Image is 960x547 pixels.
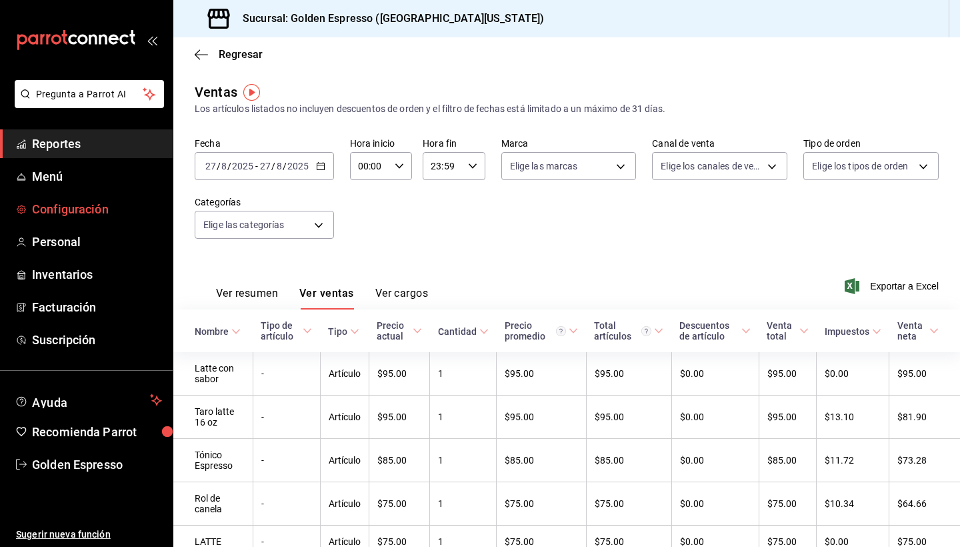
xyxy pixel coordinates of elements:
label: Canal de venta [652,139,787,148]
span: Menú [32,167,162,185]
span: Nombre [195,326,241,337]
td: $11.72 [817,439,889,482]
span: Total artículos [594,320,663,342]
td: 1 [430,396,497,439]
input: -- [205,161,217,171]
span: Ayuda [32,392,145,408]
td: Rol de canela [173,482,253,526]
td: 1 [430,439,497,482]
button: Ver ventas [299,287,354,310]
input: ---- [287,161,309,171]
button: Regresar [195,48,263,61]
td: - [253,396,320,439]
td: $75.00 [497,482,587,526]
span: Tipo [328,326,359,337]
button: Tooltip marker [243,84,260,101]
svg: Precio promedio = Total artículos / cantidad [556,326,566,336]
span: Cantidad [438,326,489,337]
button: Ver resumen [216,287,278,310]
span: Regresar [219,48,263,61]
td: $0.00 [671,482,759,526]
input: -- [276,161,283,171]
td: - [253,439,320,482]
span: Golden Espresso [32,456,162,474]
span: Elige las marcas [510,159,578,173]
td: $95.00 [369,396,429,439]
td: $75.00 [586,482,671,526]
td: $81.90 [889,396,960,439]
td: Latte con sabor [173,352,253,396]
div: Ventas [195,82,237,102]
span: Precio promedio [505,320,579,342]
div: navigation tabs [216,287,428,310]
td: $95.00 [586,396,671,439]
td: Artículo [320,482,369,526]
div: Nombre [195,326,229,337]
span: Elige las categorías [203,218,285,231]
span: / [217,161,221,171]
span: Elige los tipos de orden [812,159,908,173]
span: Facturación [32,298,162,316]
label: Fecha [195,139,334,148]
div: Impuestos [825,326,869,337]
span: Reportes [32,135,162,153]
a: Pregunta a Parrot AI [9,97,164,111]
label: Marca [501,139,637,148]
input: ---- [231,161,254,171]
span: Configuración [32,200,162,218]
span: Tipo de artículo [261,320,312,342]
label: Categorías [195,197,334,207]
td: $95.00 [369,352,429,396]
td: $95.00 [586,352,671,396]
td: $73.28 [889,439,960,482]
td: $75.00 [759,482,816,526]
td: $95.00 [759,352,816,396]
td: $85.00 [759,439,816,482]
td: $64.66 [889,482,960,526]
span: Inventarios [32,265,162,284]
span: Elige los canales de venta [661,159,763,173]
div: Total artículos [594,320,651,342]
td: Tónico Espresso [173,439,253,482]
td: $85.00 [586,439,671,482]
td: $85.00 [369,439,429,482]
span: Venta neta [897,320,939,342]
span: Pregunta a Parrot AI [36,87,143,101]
div: Venta neta [897,320,927,342]
div: Tipo de artículo [261,320,300,342]
span: Impuestos [825,326,881,337]
div: Precio actual [377,320,409,342]
svg: El total artículos considera cambios de precios en los artículos así como costos adicionales por ... [641,326,651,336]
span: / [271,161,275,171]
td: $95.00 [497,396,587,439]
td: 1 [430,482,497,526]
td: Taro latte 16 oz [173,396,253,439]
span: / [283,161,287,171]
span: Descuentos de artículo [679,320,751,342]
td: Artículo [320,396,369,439]
td: $13.10 [817,396,889,439]
span: Recomienda Parrot [32,423,162,441]
td: $95.00 [889,352,960,396]
label: Hora inicio [350,139,412,148]
td: $75.00 [369,482,429,526]
td: $10.34 [817,482,889,526]
td: - [253,352,320,396]
span: - [255,161,258,171]
span: / [227,161,231,171]
span: Suscripción [32,331,162,349]
td: $0.00 [671,396,759,439]
td: $95.00 [497,352,587,396]
h3: Sucursal: Golden Espresso ([GEOGRAPHIC_DATA][US_STATE]) [232,11,544,27]
td: Artículo [320,352,369,396]
input: -- [259,161,271,171]
div: Cantidad [438,326,477,337]
div: Tipo [328,326,347,337]
button: Exportar a Excel [847,278,939,294]
div: Venta total [767,320,796,342]
td: $0.00 [671,439,759,482]
td: $0.00 [817,352,889,396]
td: $85.00 [497,439,587,482]
div: Precio promedio [505,320,567,342]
